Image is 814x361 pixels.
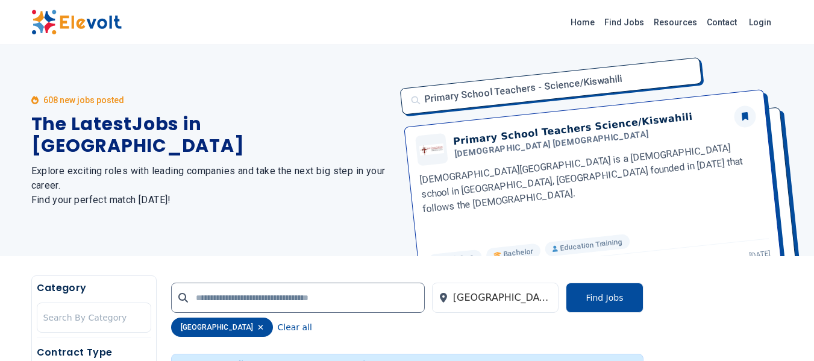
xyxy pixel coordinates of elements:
h5: Contract Type [37,345,151,360]
h5: Category [37,281,151,295]
button: Clear all [278,318,312,337]
button: Find Jobs [566,283,643,313]
div: [GEOGRAPHIC_DATA] [171,318,273,337]
a: Home [566,13,600,32]
img: Elevolt [31,10,122,35]
p: 608 new jobs posted [43,94,124,106]
a: Contact [702,13,742,32]
h2: Explore exciting roles with leading companies and take the next big step in your career. Find you... [31,164,393,207]
h1: The Latest Jobs in [GEOGRAPHIC_DATA] [31,113,393,157]
a: Find Jobs [600,13,649,32]
a: Resources [649,13,702,32]
a: Login [742,10,778,34]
